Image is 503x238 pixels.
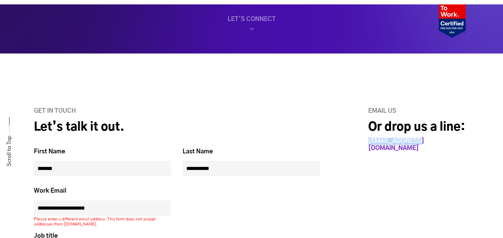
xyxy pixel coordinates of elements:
h2: Let’s talk it out. [34,120,320,135]
a: [EMAIL_ADDRESS][DOMAIN_NAME] [368,138,424,151]
a: Scroll to Top [6,136,13,166]
a: LET'S CONNECT [34,16,469,33]
img: home_scroll [248,25,256,33]
h6: GET IN TOUCH [34,108,320,115]
h2: Or drop us a line: [368,120,469,135]
h6: Email us [368,108,469,115]
label: Please enter a different email address. This form does not accept addresses from [DOMAIN_NAME]. [34,217,171,227]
